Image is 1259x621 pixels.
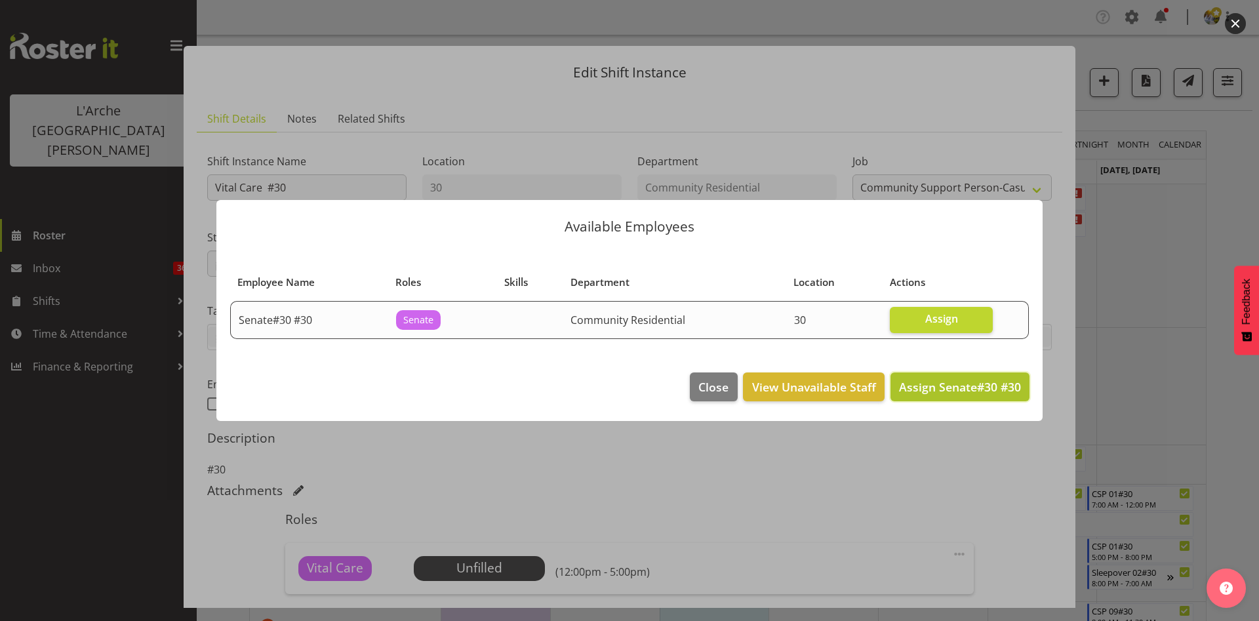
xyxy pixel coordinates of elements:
[230,301,388,339] td: Senate#30 #30
[890,275,925,290] span: Actions
[752,378,876,395] span: View Unavailable Staff
[395,275,421,290] span: Roles
[230,220,1029,233] p: Available Employees
[925,312,958,325] span: Assign
[1220,582,1233,595] img: help-xxl-2.png
[690,372,737,401] button: Close
[1234,266,1259,355] button: Feedback - Show survey
[743,372,884,401] button: View Unavailable Staff
[570,313,685,327] span: Community Residential
[698,378,729,395] span: Close
[237,275,315,290] span: Employee Name
[403,313,433,327] span: Senate
[890,372,1029,401] button: Assign Senate#30 #30
[794,313,806,327] span: 30
[1241,279,1252,325] span: Feedback
[504,275,528,290] span: Skills
[793,275,835,290] span: Location
[899,379,1021,395] span: Assign Senate#30 #30
[570,275,629,290] span: Department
